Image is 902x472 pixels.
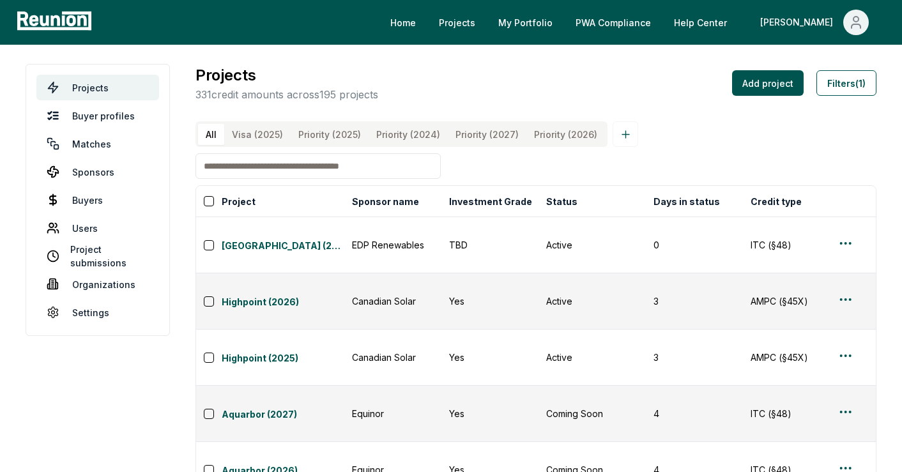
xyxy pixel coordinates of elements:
button: Sponsor name [349,188,422,214]
div: Equinor [352,407,434,420]
div: Yes [449,407,531,420]
button: Investment Grade [447,188,535,214]
button: Priority (2024) [369,124,448,145]
a: Buyer profiles [36,103,159,128]
a: Help Center [664,10,737,35]
div: 0 [654,238,735,252]
div: Yes [449,351,531,364]
button: Priority (2025) [291,124,369,145]
button: Add project [732,70,804,96]
button: Priority (2027) [448,124,526,145]
a: Project submissions [36,243,159,269]
button: Priority (2026) [526,124,605,145]
div: EDP Renewables [352,238,434,252]
div: 3 [654,351,735,364]
div: TBD [449,238,531,252]
a: Users [36,215,159,241]
div: Active [546,238,638,252]
div: ITC (§48) [751,238,832,252]
button: Highpoint (2025) [222,349,344,367]
button: Days in status [651,188,722,214]
button: All [198,124,224,145]
a: Buyers [36,187,159,213]
button: Filters(1) [816,70,876,96]
a: Aquarbor (2027) [222,407,344,423]
div: Coming Soon [546,407,638,420]
button: Aquarbor (2027) [222,405,344,423]
button: Project [219,188,258,214]
div: Active [546,294,638,308]
a: [GEOGRAPHIC_DATA] (2025) [222,239,344,254]
div: Canadian Solar [352,294,434,308]
a: Home [380,10,426,35]
a: Sponsors [36,159,159,185]
a: Projects [429,10,485,35]
div: [PERSON_NAME] [760,10,838,35]
a: Highpoint (2026) [222,295,344,310]
button: Credit type [748,188,804,214]
a: Matches [36,131,159,156]
a: PWA Compliance [565,10,661,35]
a: Projects [36,75,159,100]
button: [PERSON_NAME] [750,10,879,35]
nav: Main [380,10,889,35]
a: Settings [36,300,159,325]
div: AMPC (§45X) [751,294,832,308]
div: 4 [654,407,735,420]
button: [GEOGRAPHIC_DATA] (2025) [222,236,344,254]
button: Highpoint (2026) [222,293,344,310]
h3: Projects [195,64,378,87]
button: Status [544,188,580,214]
div: AMPC (§45X) [751,351,832,364]
div: Yes [449,294,531,308]
div: ITC (§48) [751,407,832,420]
p: 331 credit amounts across 195 projects [195,87,378,102]
button: Visa (2025) [224,124,291,145]
div: Active [546,351,638,364]
a: Highpoint (2025) [222,351,344,367]
div: 3 [654,294,735,308]
a: Organizations [36,271,159,297]
a: My Portfolio [488,10,563,35]
div: Canadian Solar [352,351,434,364]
